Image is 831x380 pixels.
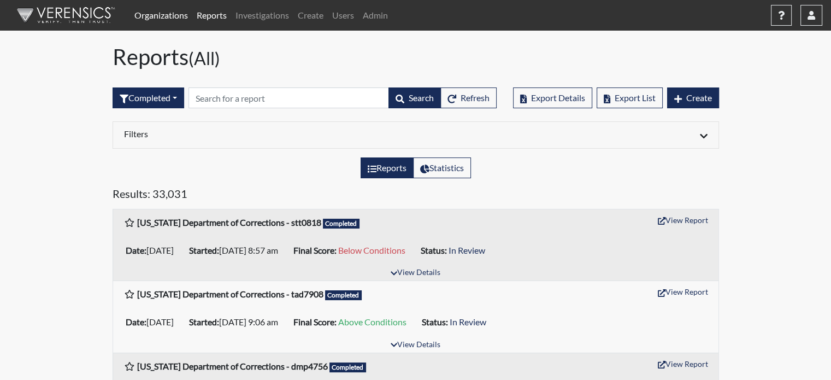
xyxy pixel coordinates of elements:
[323,219,360,229] span: Completed
[653,212,713,229] button: View Report
[597,87,663,108] button: Export List
[615,92,656,103] span: Export List
[192,4,231,26] a: Reports
[388,87,441,108] button: Search
[461,92,490,103] span: Refresh
[293,4,328,26] a: Create
[113,87,184,108] div: Filter by interview status
[361,157,414,178] label: View the list of reports
[293,317,337,327] b: Final Score:
[126,317,146,327] b: Date:
[113,187,719,204] h5: Results: 33,031
[188,87,389,108] input: Search by Registration ID, Interview Number, or Investigation Name.
[137,361,328,371] b: [US_STATE] Department of Corrections - dmp4756
[338,245,405,255] span: Below Conditions
[386,338,445,353] button: View Details
[189,245,219,255] b: Started:
[137,217,321,227] b: [US_STATE] Department of Corrections - stt0818
[130,4,192,26] a: Organizations
[231,4,293,26] a: Investigations
[513,87,592,108] button: Export Details
[121,313,185,331] li: [DATE]
[325,290,362,300] span: Completed
[329,363,367,372] span: Completed
[653,283,713,300] button: View Report
[185,242,289,259] li: [DATE] 8:57 am
[189,317,219,327] b: Started:
[338,317,406,327] span: Above Conditions
[185,313,289,331] li: [DATE] 9:06 am
[328,4,358,26] a: Users
[531,92,585,103] span: Export Details
[121,242,185,259] li: [DATE]
[124,128,408,139] h6: Filters
[113,44,719,70] h1: Reports
[450,317,486,327] span: In Review
[440,87,497,108] button: Refresh
[188,48,220,69] small: (All)
[422,317,448,327] b: Status:
[421,245,447,255] b: Status:
[113,87,184,108] button: Completed
[126,245,146,255] b: Date:
[686,92,712,103] span: Create
[449,245,485,255] span: In Review
[358,4,392,26] a: Admin
[409,92,434,103] span: Search
[293,245,337,255] b: Final Score:
[137,289,323,299] b: [US_STATE] Department of Corrections - tad7908
[653,355,713,372] button: View Report
[386,266,445,280] button: View Details
[667,87,719,108] button: Create
[413,157,471,178] label: View statistics about completed interviews
[116,128,716,142] div: Click to expand/collapse filters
